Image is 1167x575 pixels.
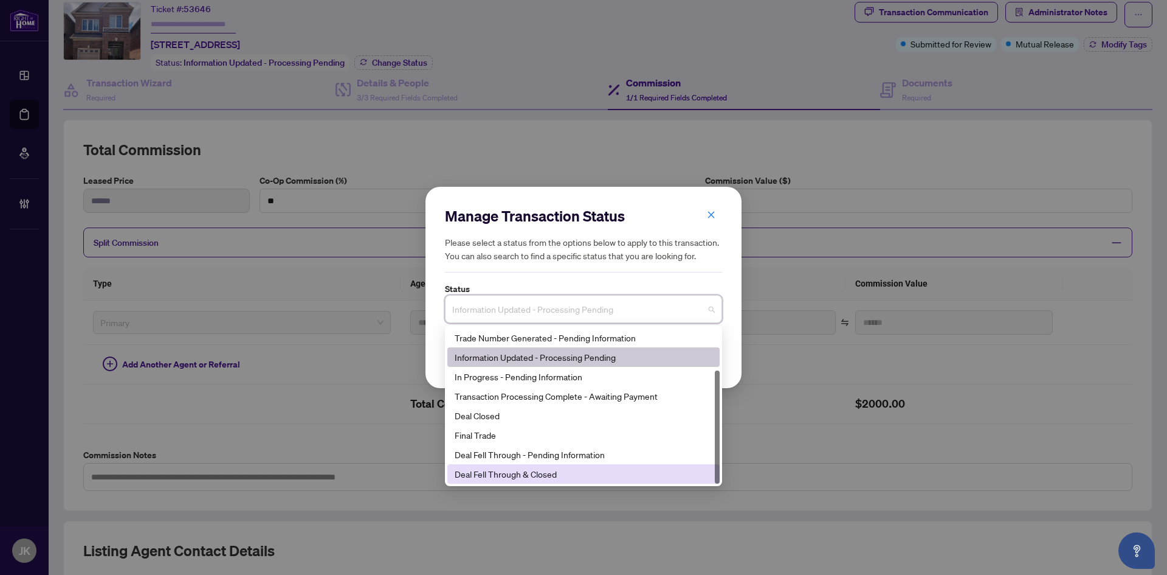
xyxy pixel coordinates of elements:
[455,448,712,461] div: Deal Fell Through - Pending Information
[447,386,720,406] div: Transaction Processing Complete - Awaiting Payment
[445,282,722,296] label: Status
[447,425,720,445] div: Final Trade
[445,235,722,262] h5: Please select a status from the options below to apply to this transaction. You can also search t...
[445,206,722,226] h2: Manage Transaction Status
[447,347,720,367] div: Information Updated - Processing Pending
[1118,532,1155,569] button: Open asap
[455,428,712,442] div: Final Trade
[455,331,712,344] div: Trade Number Generated - Pending Information
[447,406,720,425] div: Deal Closed
[455,350,712,364] div: Information Updated - Processing Pending
[447,367,720,386] div: In Progress - Pending Information
[455,370,712,383] div: In Progress - Pending Information
[455,467,712,481] div: Deal Fell Through & Closed
[447,445,720,464] div: Deal Fell Through - Pending Information
[447,328,720,347] div: Trade Number Generated - Pending Information
[447,464,720,484] div: Deal Fell Through & Closed
[452,298,715,321] span: Information Updated - Processing Pending
[455,409,712,422] div: Deal Closed
[455,389,712,403] div: Transaction Processing Complete - Awaiting Payment
[707,211,715,219] span: close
